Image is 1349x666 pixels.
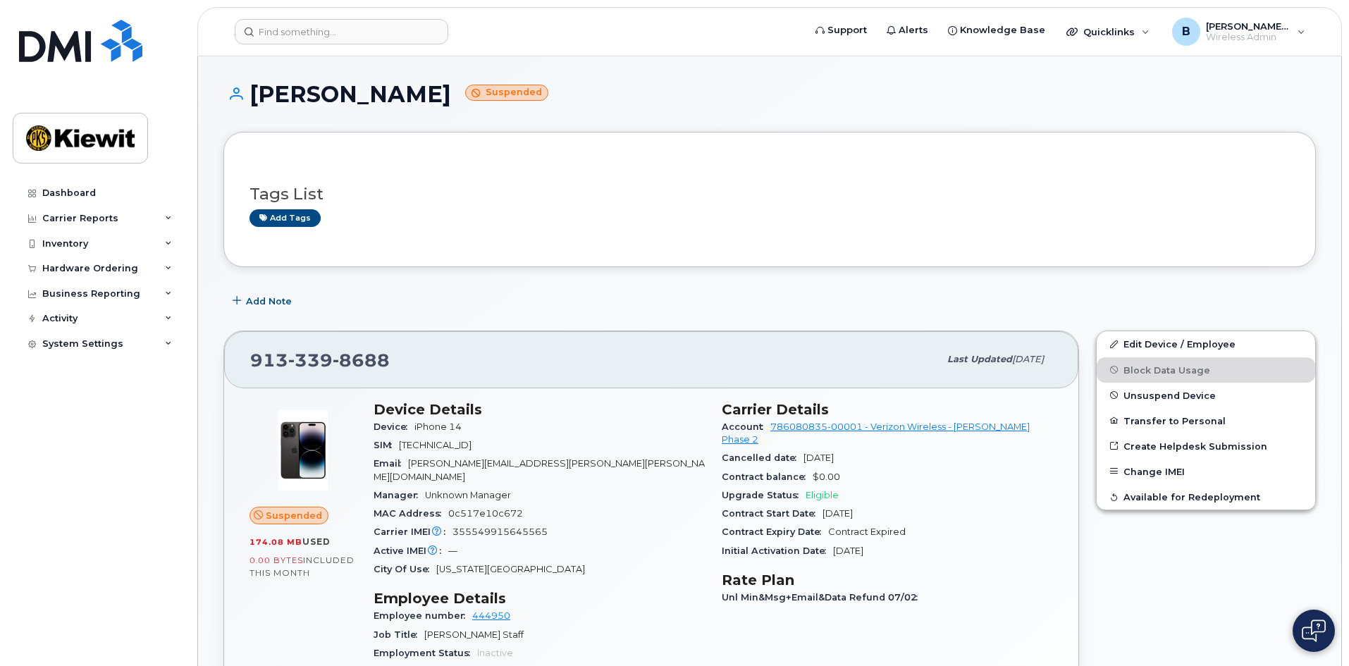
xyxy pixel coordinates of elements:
[1123,492,1260,502] span: Available for Redeployment
[374,590,705,607] h3: Employee Details
[333,350,390,371] span: 8688
[374,610,472,621] span: Employee number
[424,629,524,640] span: [PERSON_NAME] Staff
[452,526,548,537] span: 355549915645565
[250,555,303,565] span: 0.00 Bytes
[374,526,452,537] span: Carrier IMEI
[250,350,390,371] span: 913
[261,408,345,493] img: image20231002-3703462-njx0qo.jpeg
[1097,433,1315,459] a: Create Helpdesk Submission
[374,401,705,418] h3: Device Details
[223,288,304,314] button: Add Note
[722,592,925,603] span: Unl Min&Msg+Email&Data Refund 07/02
[425,490,511,500] span: Unknown Manager
[722,526,828,537] span: Contract Expiry Date
[722,452,803,463] span: Cancelled date
[374,545,448,556] span: Active IMEI
[1097,383,1315,408] button: Unsuspend Device
[1097,357,1315,383] button: Block Data Usage
[302,536,331,547] span: used
[823,508,853,519] span: [DATE]
[1012,354,1044,364] span: [DATE]
[250,537,302,547] span: 174.08 MB
[374,564,436,574] span: City Of Use
[1097,331,1315,357] a: Edit Device / Employee
[947,354,1012,364] span: Last updated
[374,458,705,481] span: [PERSON_NAME][EMAIL_ADDRESS][PERSON_NAME][PERSON_NAME][DOMAIN_NAME]
[250,185,1290,203] h3: Tags List
[288,350,333,371] span: 339
[1097,459,1315,484] button: Change IMEI
[722,401,1053,418] h3: Carrier Details
[266,509,322,522] span: Suspended
[722,421,770,432] span: Account
[448,545,457,556] span: —
[803,452,834,463] span: [DATE]
[448,508,523,519] span: 0c517e10c672
[374,648,477,658] span: Employment Status
[722,572,1053,588] h3: Rate Plan
[1097,408,1315,433] button: Transfer to Personal
[828,526,906,537] span: Contract Expired
[1123,390,1216,400] span: Unsuspend Device
[806,490,839,500] span: Eligible
[436,564,585,574] span: [US_STATE][GEOGRAPHIC_DATA]
[374,490,425,500] span: Manager
[472,610,510,621] a: 444950
[223,82,1316,106] h1: [PERSON_NAME]
[374,629,424,640] span: Job Title
[374,508,448,519] span: MAC Address
[374,421,414,432] span: Device
[250,209,321,227] a: Add tags
[1302,619,1326,642] img: Open chat
[722,421,1030,445] a: 786080835-00001 - Verizon Wireless - [PERSON_NAME] Phase 2
[414,421,462,432] span: iPhone 14
[246,295,292,308] span: Add Note
[399,440,472,450] span: [TECHNICAL_ID]
[722,471,813,482] span: Contract balance
[374,458,408,469] span: Email
[833,545,863,556] span: [DATE]
[250,555,355,578] span: included this month
[477,648,513,658] span: Inactive
[465,85,548,101] small: Suspended
[374,440,399,450] span: SIM
[1097,484,1315,510] button: Available for Redeployment
[813,471,840,482] span: $0.00
[722,508,823,519] span: Contract Start Date
[722,490,806,500] span: Upgrade Status
[722,545,833,556] span: Initial Activation Date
